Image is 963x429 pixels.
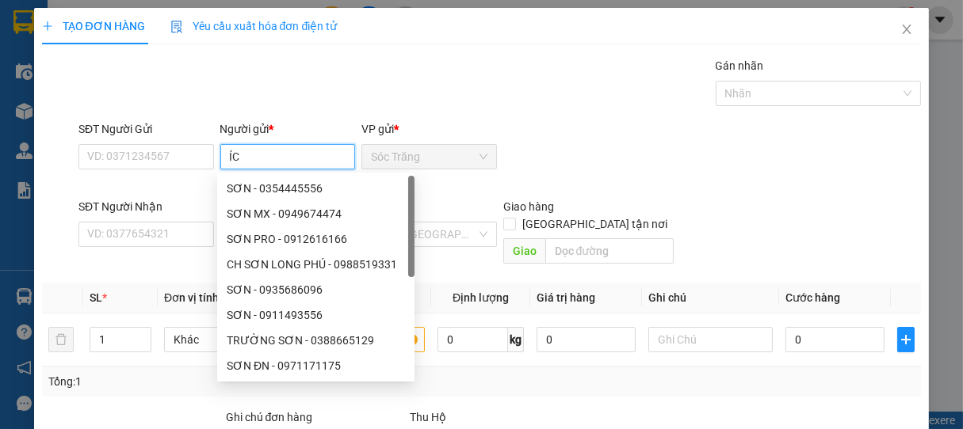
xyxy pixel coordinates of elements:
li: VP Sóc Trăng [8,85,109,103]
div: SƠN - 0935686096 [227,281,405,298]
span: environment [109,106,120,117]
span: Sóc Trăng [371,145,487,169]
span: Đơn vị tính [164,291,224,304]
span: SL [90,291,102,304]
div: SƠN ĐN - 0971171175 [217,353,415,378]
div: SƠN ĐN - 0971171175 [227,357,405,374]
div: TRƯỜNG SƠN - 0388665129 [227,332,405,349]
div: SƠN - 0935686096 [217,277,415,302]
span: Giao [503,238,545,264]
span: Giao hàng [503,200,554,213]
th: Ghi chú [642,283,778,313]
label: Ghi chú đơn hàng [226,411,313,423]
div: SƠN - 0354445556 [217,176,415,201]
div: TRƯỜNG SƠN - 0388665129 [217,328,415,353]
label: Gán nhãn [716,59,764,72]
button: Close [885,8,929,52]
img: logo.jpg [8,8,63,63]
span: Định lượng [453,291,509,304]
input: Dọc đường [545,238,674,264]
span: kg [508,327,524,352]
div: CH SƠN LONG PHÚ - 0988519331 [217,252,415,277]
div: SĐT Người Nhận [78,198,214,215]
div: SƠN MX - 0949674474 [217,201,415,226]
button: delete [48,327,74,352]
span: plus [42,21,53,32]
div: SƠN PRO - 0912616166 [227,230,405,248]
span: Khác [174,328,278,351]
div: SĐT Người Gửi [78,120,214,138]
span: Giá trị hàng [537,291,595,304]
span: Yêu cầu xuất hóa đơn điện tử [170,20,338,32]
button: plus [897,327,915,352]
div: SƠN - 0354445556 [227,180,405,197]
span: [GEOGRAPHIC_DATA] tận nơi [516,215,674,233]
span: environment [8,106,19,117]
div: SƠN MX - 0949674474 [227,205,405,222]
li: VP Quận 8 [109,85,211,103]
div: Tổng: 1 [48,373,373,390]
span: Thu Hộ [410,411,446,423]
span: TẠO ĐƠN HÀNG [42,20,145,32]
span: Cước hàng [785,291,840,304]
input: 0 [537,327,636,352]
span: plus [898,333,915,346]
img: icon [170,21,183,33]
div: SƠN - 0911493556 [217,302,415,328]
div: SƠN - 0911493556 [227,306,405,324]
div: SƠN PRO - 0912616166 [217,226,415,252]
div: VP gửi [361,120,497,138]
input: Ghi Chú [648,327,772,352]
span: close [900,23,913,36]
div: CH SƠN LONG PHÚ - 0988519331 [227,256,405,273]
div: Người gửi [220,120,356,138]
li: Vĩnh Thành (Sóc Trăng) [8,8,230,67]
